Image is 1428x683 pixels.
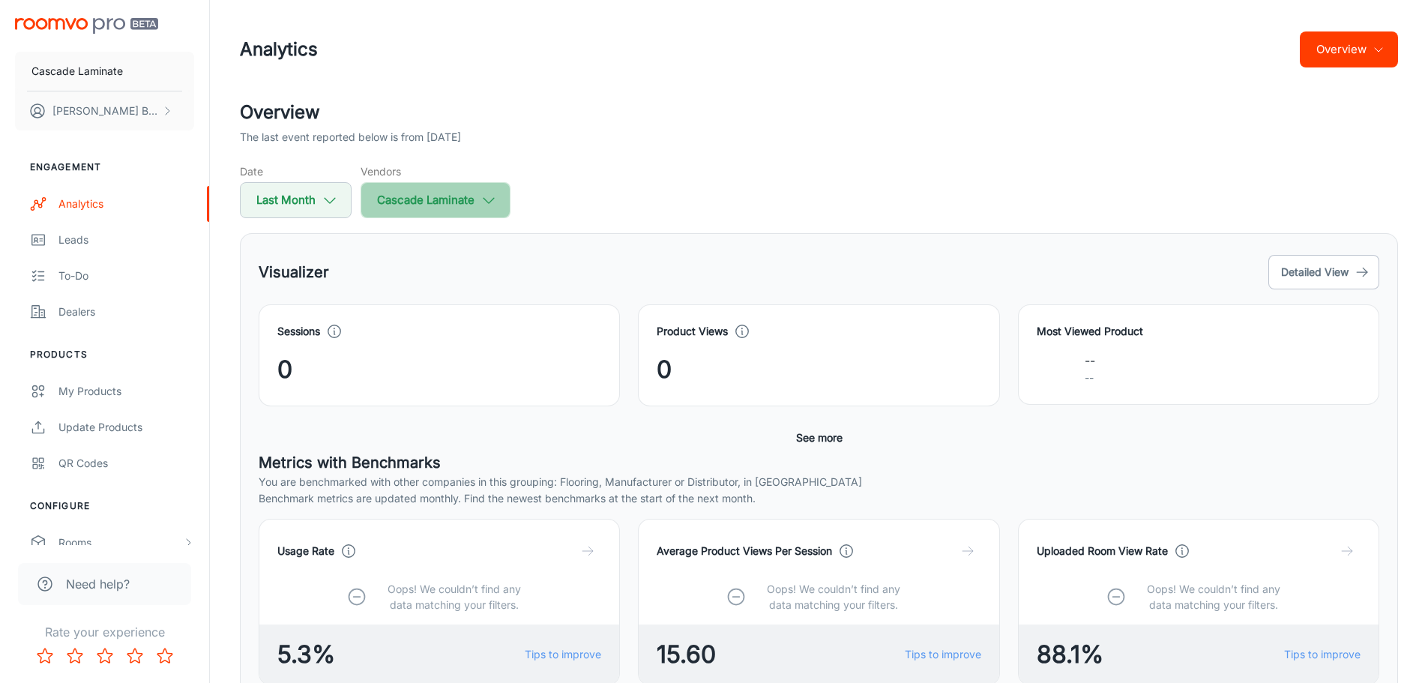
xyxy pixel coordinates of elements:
[240,182,352,218] button: Last Month
[58,268,194,284] div: To-do
[1268,255,1379,289] button: Detailed View
[58,232,194,248] div: Leads
[90,641,120,671] button: Rate 3 star
[15,91,194,130] button: [PERSON_NAME] Buckwold
[240,99,1398,126] h2: Overview
[1300,31,1398,67] button: Overview
[277,637,335,673] span: 5.3%
[1136,581,1292,613] p: Oops! We couldn’t find any data matching your filters.
[12,623,197,641] p: Rate your experience
[376,581,532,613] p: Oops! We couldn’t find any data matching your filters.
[259,451,1379,474] h5: Metrics with Benchmarks
[58,383,194,400] div: My Products
[756,581,912,613] p: Oops! We couldn’t find any data matching your filters.
[905,646,981,663] a: Tips to improve
[361,182,510,218] button: Cascade Laminate
[240,36,318,63] h1: Analytics
[1037,543,1168,559] h4: Uploaded Room View Rate
[52,103,158,119] p: [PERSON_NAME] Buckwold
[150,641,180,671] button: Rate 5 star
[15,52,194,91] button: Cascade Laminate
[58,419,194,436] div: Update Products
[790,424,849,451] button: See more
[657,352,672,388] span: 0
[277,323,320,340] h4: Sessions
[657,637,716,673] span: 15.60
[120,641,150,671] button: Rate 4 star
[240,163,352,179] h5: Date
[277,543,334,559] h4: Usage Rate
[30,641,60,671] button: Rate 1 star
[15,18,158,34] img: Roomvo PRO Beta
[31,63,123,79] p: Cascade Laminate
[657,323,728,340] h4: Product Views
[58,196,194,212] div: Analytics
[240,129,461,145] p: The last event reported below is from [DATE]
[259,474,1379,490] p: You are benchmarked with other companies in this grouping: Flooring, Manufacturer or Distributor,...
[1037,637,1103,673] span: 88.1%
[58,304,194,320] div: Dealers
[58,455,194,472] div: QR Codes
[259,261,329,283] h5: Visualizer
[1085,352,1095,370] p: --
[1085,370,1095,386] p: --
[259,490,1379,507] p: Benchmark metrics are updated monthly. Find the newest benchmarks at the start of the next month.
[525,646,601,663] a: Tips to improve
[1284,646,1361,663] a: Tips to improve
[1037,323,1361,340] h4: Most Viewed Product
[60,641,90,671] button: Rate 2 star
[361,163,510,179] h5: Vendors
[657,543,832,559] h4: Average Product Views Per Session
[66,575,130,593] span: Need help?
[277,352,292,388] span: 0
[58,535,182,551] div: Rooms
